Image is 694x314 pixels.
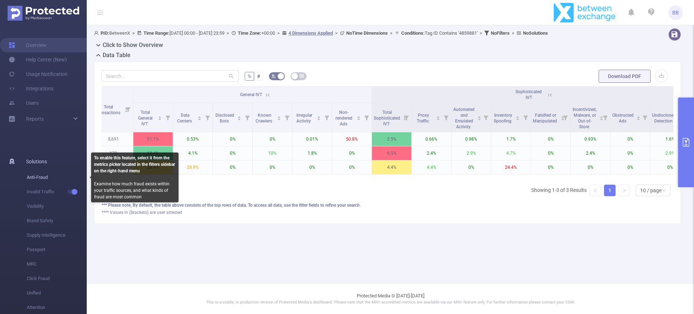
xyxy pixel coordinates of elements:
[599,70,651,83] button: Download PDF
[292,146,332,160] p: 1.8%
[494,113,513,124] span: Inventory Spoofing
[173,132,213,146] p: 0.53%
[248,73,251,79] span: %
[91,152,179,202] div: Examine how much fraud exists within your traffic sources, and what kinds of fraud are most common
[650,132,690,146] p: 1.6%
[491,146,531,160] p: 4.7%
[650,146,690,160] p: 2.9%
[27,286,87,300] span: Unified
[27,199,87,214] span: Visibility
[9,52,67,67] a: Help Center (New)
[611,132,650,146] p: 0%
[533,113,558,124] span: Falsified or Manipulated
[317,115,321,119] div: Sort
[317,115,321,117] i: icon: caret-up
[332,160,372,174] p: 0%
[100,30,109,36] b: PID:
[238,30,261,36] b: Time Zone:
[198,117,202,120] i: icon: caret-down
[242,103,252,132] i: Filter menu
[213,132,252,146] p: 0%
[213,160,252,174] p: 0%
[361,103,372,132] i: Filter menu
[388,30,395,36] span: >
[372,132,411,146] p: 2.5%
[105,300,676,306] p: This is a stable, in production version of Protected Media's dashboard. Please note that the MRC ...
[253,160,292,174] p: 0%
[332,132,372,146] p: 50.8%
[436,115,440,119] div: Sort
[516,115,520,117] i: icon: caret-up
[9,38,47,52] a: Overview
[560,103,570,132] i: Filter menu
[158,115,162,117] i: icon: caret-up
[87,283,694,314] footer: Protected Media © [DATE]-[DATE]
[604,185,615,196] a: 1
[288,30,333,36] u: 4 Dimensions Applied
[317,117,321,120] i: icon: caret-down
[202,103,213,132] i: Filter menu
[26,112,44,126] a: Reports
[510,30,517,36] span: >
[94,132,133,146] p: 8,691
[571,160,610,174] p: 0%
[477,115,481,117] i: icon: caret-up
[571,132,610,146] p: 0.93%
[491,160,531,174] p: 24.4%
[417,113,430,124] span: Proxy Traffic
[9,96,39,110] a: Users
[296,113,312,124] span: Irregular Activity
[531,160,570,174] p: 0%
[27,271,87,286] span: Click Fraud
[412,132,451,146] p: 0.66%
[103,41,163,50] h2: Click to Show Overview
[491,132,531,146] p: 1.7%
[333,30,340,36] span: >
[436,115,440,117] i: icon: caret-up
[277,115,281,119] div: Sort
[102,70,239,82] input: Search...
[600,103,610,132] i: Filter menu
[102,202,673,208] div: *** Please note, By default, the table above consists of the top rows of data. To access all data...
[451,160,491,174] p: 0%
[516,117,520,120] i: icon: caret-down
[292,160,332,174] p: 0%
[636,115,640,117] i: icon: caret-up
[357,115,361,117] i: icon: caret-up
[277,115,281,117] i: icon: caret-up
[27,170,87,185] span: Anti-Fraud
[198,115,202,117] i: icon: caret-up
[138,110,153,126] span: Total General IVT
[611,146,650,160] p: 0%
[515,115,520,119] div: Sort
[277,117,281,120] i: icon: caret-down
[8,6,79,21] img: Protected Media
[531,132,570,146] p: 0%
[102,209,673,216] div: **** Values in (Brackets) are user attested
[662,188,666,193] i: icon: down
[491,30,510,36] b: No Filters
[237,117,241,120] i: icon: caret-down
[599,115,603,117] i: icon: caret-up
[599,115,604,119] div: Sort
[640,103,650,132] i: Filter menu
[401,30,477,36] span: Tag ID Contains '4859881'
[372,146,411,160] p: 6.5%
[401,103,411,132] i: Filter menu
[571,146,610,160] p: 2.4%
[94,155,175,173] b: To enable this feature, select it from the metrics picker located in the filters sidebar on the r...
[618,185,630,196] li: Next Page
[346,30,388,36] b: No Time Dimensions
[253,132,292,146] p: 0%
[356,115,361,119] div: Sort
[143,30,170,36] b: Time Range:
[300,74,304,78] i: icon: table
[593,188,597,193] i: icon: left
[9,81,53,96] a: Integrations
[173,160,213,174] p: 28.9%
[275,30,282,36] span: >
[357,117,361,120] i: icon: caret-down
[224,30,231,36] span: >
[374,110,400,126] span: Total Sophisticated IVT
